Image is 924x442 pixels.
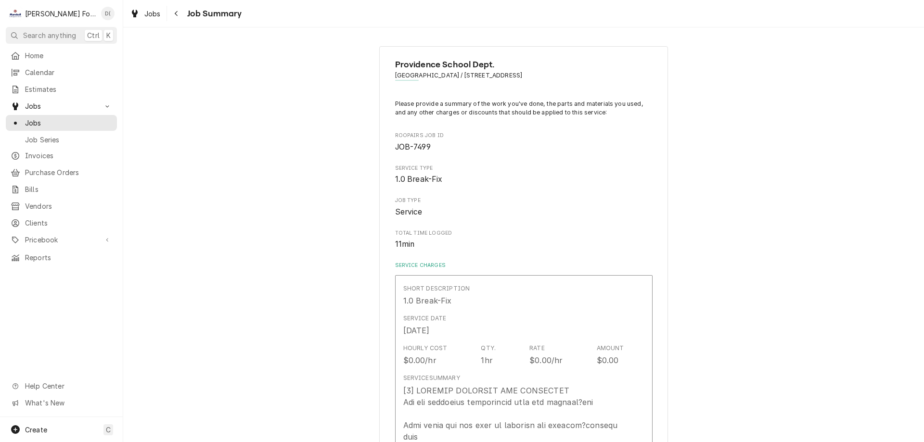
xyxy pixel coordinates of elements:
span: Jobs [25,118,112,128]
span: Name [395,58,653,71]
span: JOB-7499 [395,142,431,152]
a: Vendors [6,198,117,214]
span: Roopairs Job ID [395,132,653,139]
span: Job Summary [184,7,242,20]
span: 11min [395,240,415,249]
a: Purchase Orders [6,164,117,180]
span: Job Type [395,206,653,218]
div: 1.0 Break-Fix [403,295,452,306]
span: Roopairs Job ID [395,141,653,153]
div: Total Time Logged [395,229,653,250]
span: What's New [25,398,111,408]
div: Qty. [481,344,496,353]
span: Address [395,71,653,80]
div: 1hr [481,354,492,366]
p: Please provide a summary of the work you've done, the parts and materials you used, and any other... [395,100,653,117]
div: [DATE] [403,325,430,336]
div: D( [101,7,115,20]
button: Search anythingCtrlK [6,27,117,44]
div: Derek Testa (81)'s Avatar [101,7,115,20]
span: Job Series [25,135,112,145]
label: Service Charges [395,262,653,269]
a: Jobs [6,115,117,131]
span: Reports [25,253,112,263]
div: Service Summary [403,374,460,382]
span: Ctrl [87,30,100,40]
div: $0.00/hr [529,354,563,366]
a: Go to Pricebook [6,232,117,248]
div: [PERSON_NAME] Food Equipment Service [25,9,96,19]
span: Home [25,51,112,61]
div: Hourly Cost [403,344,448,353]
a: Go to Help Center [6,378,117,394]
span: Create [25,426,47,434]
a: Go to What's New [6,395,117,411]
a: Reports [6,250,117,265]
span: Total Time Logged [395,239,653,250]
span: Bills [25,184,112,194]
span: Purchase Orders [25,167,112,177]
span: Service Type [395,174,653,185]
div: Amount [597,344,624,353]
span: Total Time Logged [395,229,653,237]
div: Service Type [395,164,653,185]
div: Rate [529,344,545,353]
a: Bills [6,181,117,197]
div: Short Description [403,284,470,293]
span: Job Type [395,197,653,204]
div: Client Information [395,58,653,88]
span: Help Center [25,381,111,391]
a: Home [6,48,117,63]
a: Calendar [6,64,117,80]
div: Marshall Food Equipment Service's Avatar [9,7,22,20]
span: Pricebook [25,235,98,245]
span: Jobs [144,9,161,19]
span: 1.0 Break-Fix [395,175,443,184]
span: Invoices [25,151,112,161]
a: Go to Jobs [6,98,117,114]
span: Calendar [25,67,112,77]
span: Vendors [25,201,112,211]
span: Service Type [395,164,653,172]
span: C [106,425,111,435]
span: Estimates [25,84,112,94]
button: Navigate back [169,6,184,21]
div: M [9,7,22,20]
span: K [106,30,111,40]
div: Job Type [395,197,653,217]
a: Clients [6,215,117,231]
span: Service [395,207,423,216]
a: Jobs [126,6,165,22]
div: $0.00 [597,354,619,366]
a: Estimates [6,81,117,97]
div: Service Date [403,314,447,323]
div: Roopairs Job ID [395,132,653,152]
span: Clients [25,218,112,228]
a: Invoices [6,148,117,164]
span: Search anything [23,30,76,40]
a: Job Series [6,132,117,148]
span: Jobs [25,101,98,111]
div: $0.00/hr [403,354,436,366]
